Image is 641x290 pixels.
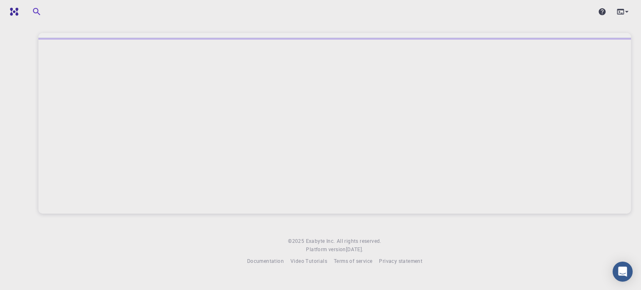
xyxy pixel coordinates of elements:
span: Privacy statement [379,257,422,264]
a: Video Tutorials [290,257,327,265]
a: Exabyte Inc. [306,237,335,245]
span: Documentation [247,257,284,264]
span: All rights reserved. [337,237,381,245]
span: © 2025 [288,237,305,245]
span: Platform version [306,245,346,254]
div: Open Intercom Messenger [613,262,633,282]
a: Privacy statement [379,257,422,265]
span: Video Tutorials [290,257,327,264]
img: logo [7,8,18,16]
span: Exabyte Inc. [306,237,335,244]
span: Terms of service [334,257,372,264]
a: Terms of service [334,257,372,265]
a: Documentation [247,257,284,265]
span: [DATE] . [346,246,363,252]
a: [DATE]. [346,245,363,254]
